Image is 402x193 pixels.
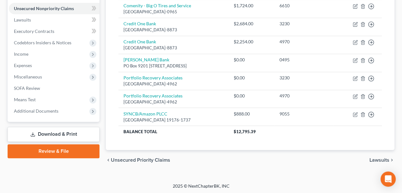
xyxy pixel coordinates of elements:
[123,93,183,98] a: Portfolio Recovery Associates
[14,85,40,91] span: SOFA Review
[279,21,328,27] div: 3230
[123,9,224,15] div: [GEOGRAPHIC_DATA]-0965
[14,17,31,22] span: Lawsuits
[123,57,169,62] a: [PERSON_NAME] Bank
[234,39,269,45] div: $2,254.00
[234,57,269,63] div: $0.00
[234,111,269,117] div: $888.00
[14,40,71,45] span: Codebtors Insiders & Notices
[123,81,224,87] div: [GEOGRAPHIC_DATA]-4962
[118,126,229,137] th: Balance Total
[123,45,224,51] div: [GEOGRAPHIC_DATA]-8873
[234,75,269,81] div: $0.00
[14,63,32,68] span: Expenses
[123,99,224,105] div: [GEOGRAPHIC_DATA]-4962
[123,39,156,44] a: Credit One Bank
[381,171,396,187] div: Open Intercom Messenger
[14,28,54,34] span: Executory Contracts
[8,144,99,158] a: Review & File
[9,3,99,14] a: Unsecured Nonpriority Claims
[279,3,328,9] div: 6610
[14,74,42,79] span: Miscellaneous
[106,158,170,163] button: chevron_left Unsecured Priority Claims
[111,158,170,163] span: Unsecured Priority Claims
[9,26,99,37] a: Executory Contracts
[369,158,394,163] button: Lawsuits chevron_right
[279,111,328,117] div: 9055
[279,57,328,63] div: 0495
[9,14,99,26] a: Lawsuits
[369,158,389,163] span: Lawsuits
[106,158,111,163] i: chevron_left
[123,75,183,80] a: Portfolio Recovery Associates
[14,97,36,102] span: Means Test
[123,111,167,116] a: SYNCB/Amazon PLCC
[8,127,99,142] a: Download & Print
[279,93,328,99] div: 4970
[234,3,269,9] div: $1,724.00
[234,93,269,99] div: $0.00
[9,83,99,94] a: SOFA Review
[14,6,74,11] span: Unsecured Nonpriority Claims
[279,75,328,81] div: 3230
[123,117,224,123] div: [GEOGRAPHIC_DATA] 19176-1737
[279,39,328,45] div: 4970
[234,21,269,27] div: $2,684.00
[234,129,256,134] span: $12,795.39
[123,3,191,8] a: Comenity - Big O Tires and Service
[14,51,28,57] span: Income
[123,27,224,33] div: [GEOGRAPHIC_DATA]-8873
[389,158,394,163] i: chevron_right
[14,108,58,114] span: Additional Documents
[123,63,224,69] div: PO Box 9201 [STREET_ADDRESS]
[123,21,156,26] a: Credit One Bank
